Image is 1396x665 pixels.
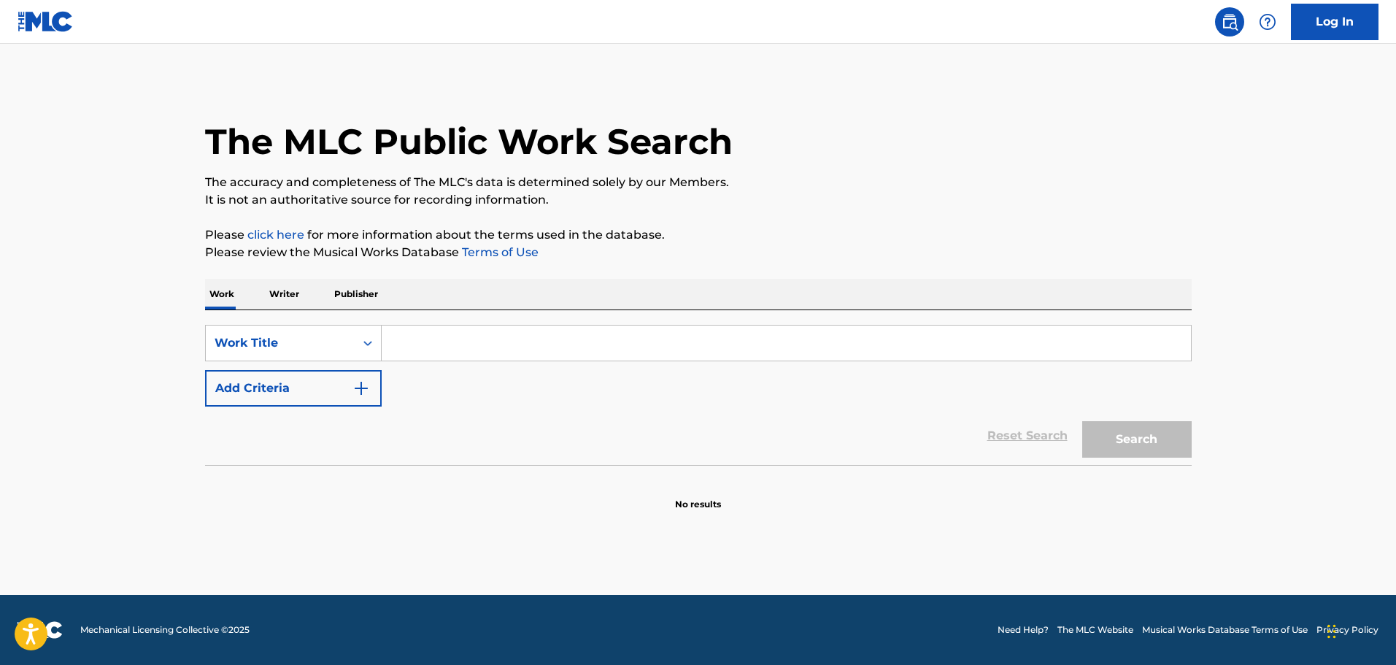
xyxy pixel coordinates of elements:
[1323,595,1396,665] iframe: Chat Widget
[18,11,74,32] img: MLC Logo
[330,279,382,310] p: Publisher
[205,174,1192,191] p: The accuracy and completeness of The MLC's data is determined solely by our Members.
[459,245,539,259] a: Terms of Use
[265,279,304,310] p: Writer
[80,623,250,637] span: Mechanical Licensing Collective © 2025
[205,244,1192,261] p: Please review the Musical Works Database
[205,191,1192,209] p: It is not an authoritative source for recording information.
[247,228,304,242] a: click here
[18,621,63,639] img: logo
[1142,623,1308,637] a: Musical Works Database Terms of Use
[1316,623,1378,637] a: Privacy Policy
[205,279,239,310] p: Work
[1215,7,1244,36] a: Public Search
[1221,13,1238,31] img: search
[205,325,1192,465] form: Search Form
[1057,623,1133,637] a: The MLC Website
[205,226,1192,244] p: Please for more information about the terms used in the database.
[352,380,370,397] img: 9d2ae6d4665cec9f34b9.svg
[1291,4,1378,40] a: Log In
[1327,610,1336,653] div: Drag
[205,120,733,164] h1: The MLC Public Work Search
[998,623,1049,637] a: Need Help?
[215,334,346,352] div: Work Title
[1259,13,1276,31] img: help
[1253,7,1282,36] div: Help
[205,370,382,407] button: Add Criteria
[675,480,721,511] p: No results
